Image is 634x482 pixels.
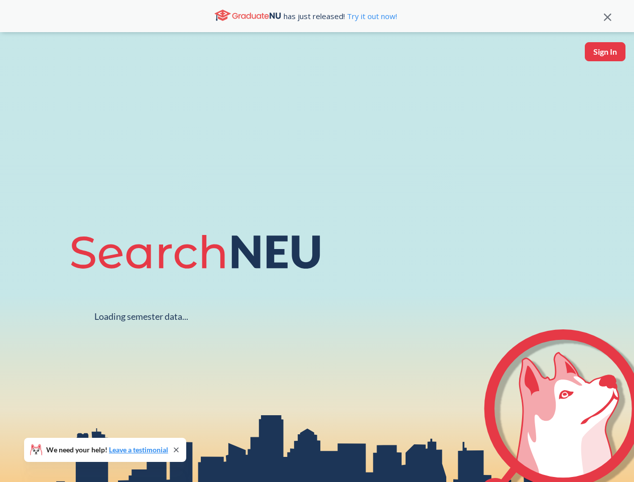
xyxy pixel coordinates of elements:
[10,42,34,76] a: sandbox logo
[585,42,625,61] button: Sign In
[10,42,34,73] img: sandbox logo
[46,446,168,453] span: We need your help!
[284,11,397,22] span: has just released!
[109,445,168,454] a: Leave a testimonial
[345,11,397,21] a: Try it out now!
[94,311,188,322] div: Loading semester data...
